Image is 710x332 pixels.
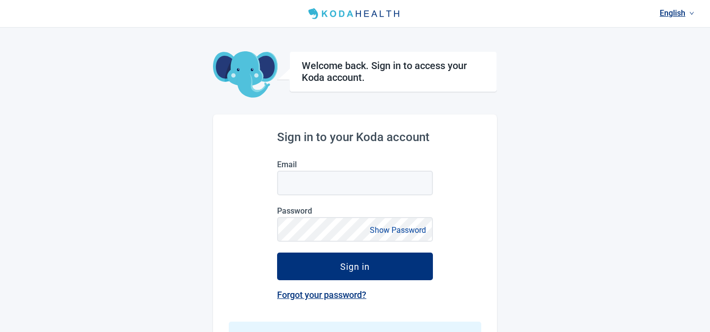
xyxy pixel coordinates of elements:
[302,60,485,83] h1: Welcome back. Sign in to access your Koda account.
[656,5,698,21] a: Current language: English
[277,253,433,280] button: Sign in
[689,11,694,16] span: down
[277,290,366,300] a: Forgot your password?
[340,261,370,271] div: Sign in
[277,206,433,216] label: Password
[277,160,433,169] label: Email
[367,223,429,237] button: Show Password
[304,6,406,22] img: Koda Health
[277,130,433,144] h2: Sign in to your Koda account
[213,51,278,99] img: Koda Elephant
